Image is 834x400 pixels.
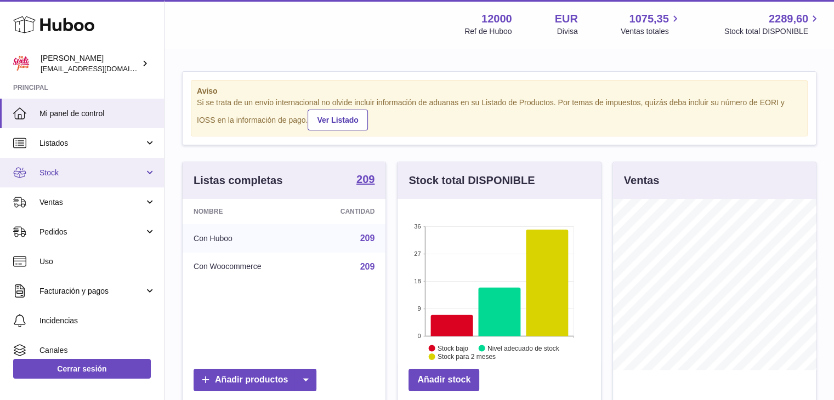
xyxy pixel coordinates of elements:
span: Uso [39,256,156,267]
span: 2289,60 [769,12,808,26]
h3: Stock total DISPONIBLE [409,173,535,188]
div: [PERSON_NAME] [41,53,139,74]
text: 9 [418,305,421,312]
h3: Ventas [624,173,659,188]
span: Facturación y pagos [39,286,144,296]
a: 209 [356,174,375,187]
div: Si se trata de un envío internacional no olvide incluir información de aduanas en su Listado de P... [197,98,802,130]
div: Divisa [557,26,578,37]
strong: Aviso [197,86,802,96]
th: Cantidad [307,199,385,224]
td: Con Huboo [183,224,307,253]
a: 2289,60 Stock total DISPONIBLE [724,12,821,37]
text: 27 [415,250,421,257]
span: Ventas [39,197,144,208]
a: Añadir stock [409,369,479,391]
a: 209 [360,262,375,271]
text: Stock para 2 meses [438,353,496,361]
span: Stock [39,168,144,178]
span: Canales [39,345,156,356]
h3: Listas completas [194,173,282,188]
span: Stock total DISPONIBLE [724,26,821,37]
span: Ventas totales [621,26,682,37]
a: Cerrar sesión [13,359,151,379]
text: 36 [415,223,421,230]
text: Nivel adecuado de stock [487,344,560,352]
text: Stock bajo [438,344,468,352]
th: Nombre [183,199,307,224]
span: Incidencias [39,316,156,326]
strong: EUR [555,12,578,26]
span: 1075,35 [629,12,668,26]
text: 18 [415,278,421,284]
span: Listados [39,138,144,148]
a: Ver Listado [308,110,367,130]
a: 209 [360,233,375,243]
td: Con Woocommerce [183,253,307,281]
strong: 209 [356,174,375,185]
a: 1075,35 Ventas totales [621,12,682,37]
text: 0 [418,333,421,339]
strong: 12000 [481,12,512,26]
span: Mi panel de control [39,108,156,119]
img: mar@ensuelofirme.com [13,55,30,72]
span: [EMAIL_ADDRESS][DOMAIN_NAME] [41,64,161,73]
span: Pedidos [39,227,144,237]
a: Añadir productos [194,369,316,391]
div: Ref de Huboo [464,26,512,37]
